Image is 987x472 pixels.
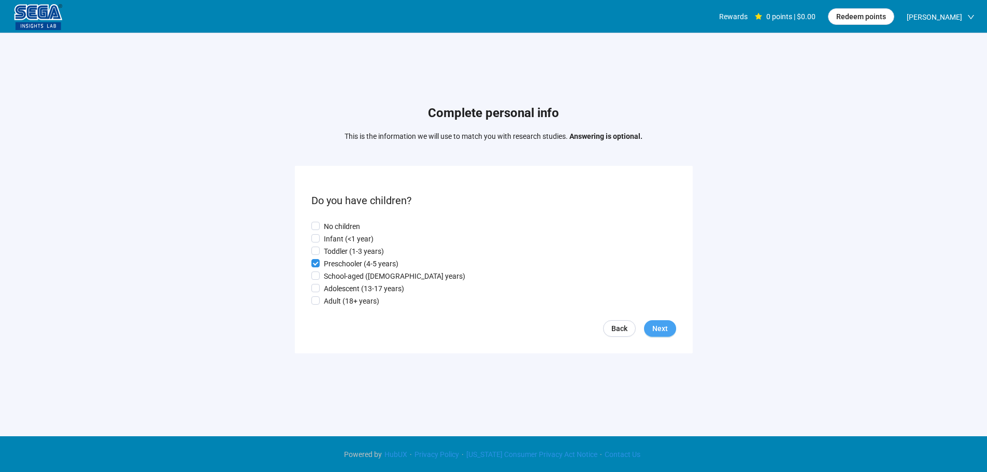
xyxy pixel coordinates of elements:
span: down [967,13,975,21]
span: [PERSON_NAME] [907,1,962,34]
span: Next [652,323,668,334]
span: Powered by [344,450,382,459]
p: Toddler (1-3 years) [324,246,384,257]
p: Do you have children? [311,193,676,209]
a: Back [603,320,636,337]
a: Contact Us [602,450,643,459]
div: · · · [344,449,643,460]
p: Adult (18+ years) [324,295,379,307]
p: This is the information we will use to match you with research studies. [345,131,642,142]
p: Infant (<1 year) [324,233,374,245]
button: Next [644,320,676,337]
strong: Answering is optional. [569,132,642,140]
p: Adolescent (13-17 years) [324,283,404,294]
span: Redeem points [836,11,886,22]
p: No children [324,221,360,232]
h1: Complete personal info [345,104,642,123]
button: Redeem points [828,8,894,25]
a: Privacy Policy [412,450,462,459]
span: star [755,13,762,20]
p: School-aged ([DEMOGRAPHIC_DATA] years) [324,270,465,282]
a: HubUX [382,450,410,459]
p: Preschooler (4-5 years) [324,258,398,269]
a: [US_STATE] Consumer Privacy Act Notice [464,450,600,459]
span: Back [611,323,627,334]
